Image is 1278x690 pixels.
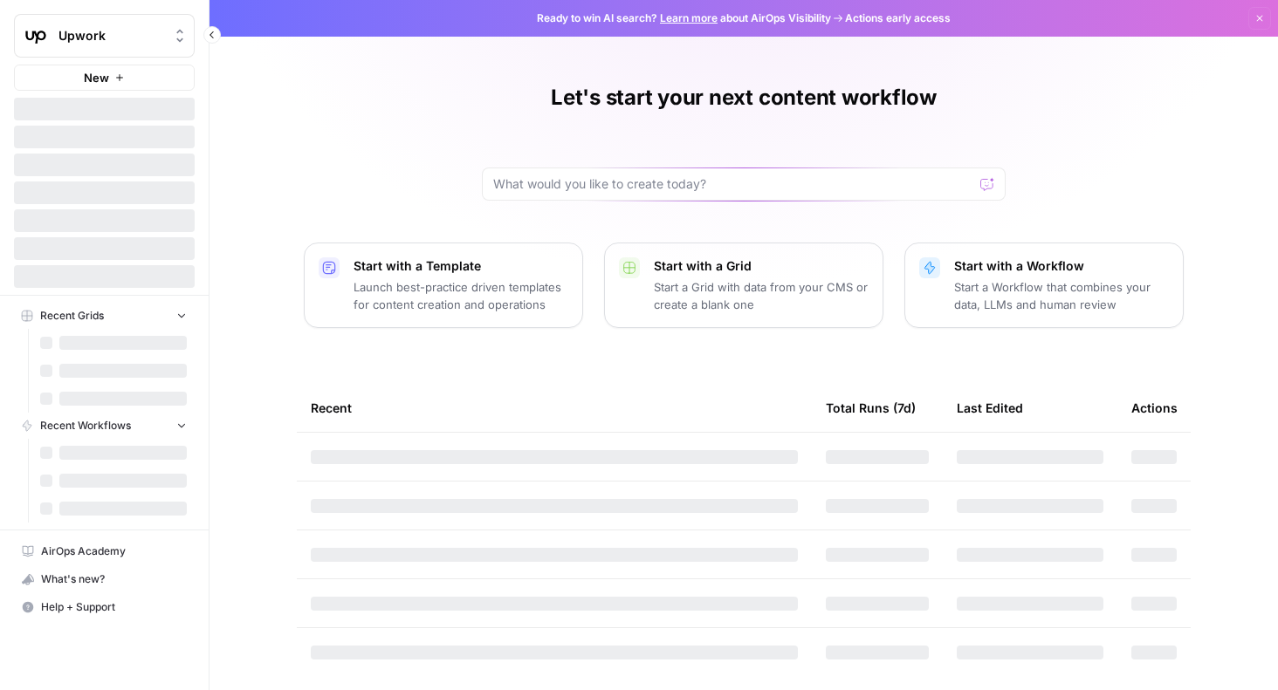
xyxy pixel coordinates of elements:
[354,257,568,275] p: Start with a Template
[957,384,1023,432] div: Last Edited
[826,384,916,432] div: Total Runs (7d)
[40,418,131,434] span: Recent Workflows
[1131,384,1178,432] div: Actions
[604,243,883,328] button: Start with a GridStart a Grid with data from your CMS or create a blank one
[845,10,951,26] span: Actions early access
[41,543,187,559] span: AirOps Academy
[654,278,869,313] p: Start a Grid with data from your CMS or create a blank one
[14,413,195,439] button: Recent Workflows
[14,565,195,593] button: What's new?
[14,65,195,91] button: New
[40,308,104,324] span: Recent Grids
[84,69,109,86] span: New
[14,537,195,565] a: AirOps Academy
[654,257,869,275] p: Start with a Grid
[58,27,164,44] span: Upwork
[15,566,194,592] div: What's new?
[493,175,973,193] input: What would you like to create today?
[14,303,195,329] button: Recent Grids
[537,10,831,26] span: Ready to win AI search? about AirOps Visibility
[660,11,718,24] a: Learn more
[41,599,187,615] span: Help + Support
[954,278,1169,313] p: Start a Workflow that combines your data, LLMs and human review
[311,384,798,432] div: Recent
[551,84,937,112] h1: Let's start your next content workflow
[954,257,1169,275] p: Start with a Workflow
[20,20,52,51] img: Upwork Logo
[14,14,195,58] button: Workspace: Upwork
[354,278,568,313] p: Launch best-practice driven templates for content creation and operations
[304,243,583,328] button: Start with a TemplateLaunch best-practice driven templates for content creation and operations
[14,593,195,621] button: Help + Support
[904,243,1184,328] button: Start with a WorkflowStart a Workflow that combines your data, LLMs and human review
